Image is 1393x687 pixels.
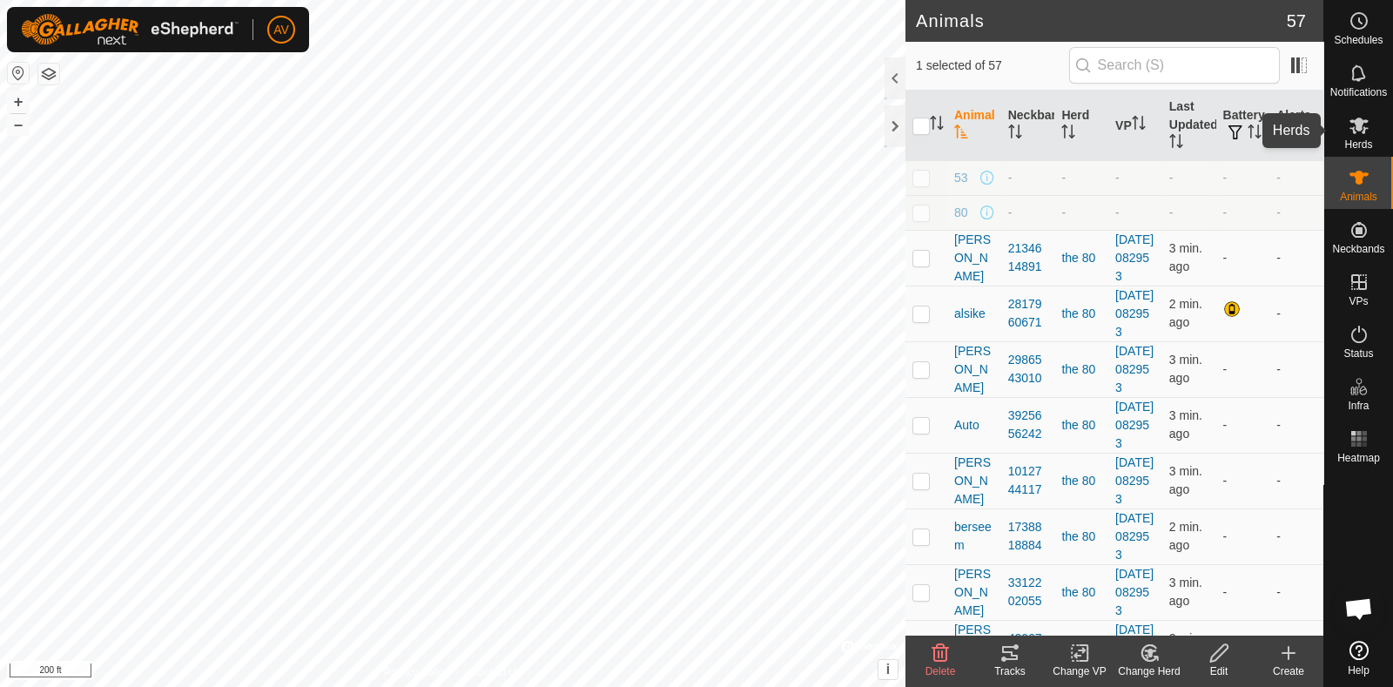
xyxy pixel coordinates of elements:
div: Open chat [1333,583,1385,635]
a: [DATE] 082953 [1115,511,1154,562]
td: - [1216,509,1270,564]
th: Alerts [1269,91,1323,161]
div: - [1061,169,1101,187]
span: alsike [954,305,986,323]
p-sorticon: Activate to sort [1008,127,1022,141]
span: Oct 14, 2025, 5:38 AM [1169,520,1202,552]
p-sorticon: Activate to sort [1276,127,1290,141]
div: - [1008,204,1048,222]
a: [DATE] 082953 [1115,288,1154,339]
span: Oct 14, 2025, 5:38 AM [1169,631,1202,663]
p-sorticon: Activate to sort [1132,118,1146,132]
span: VPs [1349,296,1368,306]
div: the 80 [1061,360,1101,379]
td: - [1269,620,1323,676]
div: the 80 [1061,472,1101,490]
div: - [1061,204,1101,222]
td: - [1269,453,1323,509]
span: Heatmap [1337,453,1380,463]
a: [DATE] 082953 [1115,400,1154,450]
td: - [1216,397,1270,453]
td: - [1269,195,1323,230]
div: 2817960671 [1008,295,1048,332]
span: Neckbands [1332,244,1384,254]
span: berseem [954,518,994,555]
span: Oct 14, 2025, 5:38 AM [1169,353,1202,385]
span: i [886,662,890,677]
div: 2986543010 [1008,351,1048,387]
span: Infra [1348,401,1369,411]
td: - [1269,564,1323,620]
div: the 80 [1061,583,1101,602]
td: - [1269,230,1323,286]
span: Oct 14, 2025, 5:38 AM [1169,408,1202,441]
td: - [1269,509,1323,564]
span: Herds [1344,139,1372,150]
span: - [1169,171,1174,185]
div: 3925656242 [1008,407,1048,443]
td: - [1216,620,1270,676]
button: + [8,91,29,112]
span: [PERSON_NAME] [954,565,994,620]
p-sorticon: Activate to sort [1061,127,1075,141]
a: [DATE] 082953 [1115,623,1154,673]
th: Animal [947,91,1001,161]
button: – [8,114,29,135]
td: - [1216,341,1270,397]
div: Create [1254,663,1323,679]
span: Auto [954,416,979,434]
span: Oct 14, 2025, 5:37 AM [1169,464,1202,496]
p-sorticon: Activate to sort [954,127,968,141]
span: [PERSON_NAME] [954,342,994,397]
div: Change VP [1045,663,1114,679]
span: 1 selected of 57 [916,57,1069,75]
span: - [1169,205,1174,219]
p-sorticon: Activate to sort [1248,127,1262,141]
th: Herd [1054,91,1108,161]
div: 2134614891 [1008,239,1048,276]
td: - [1269,341,1323,397]
a: Privacy Policy [384,664,449,680]
div: 4206704896 [1008,630,1048,666]
button: i [878,660,898,679]
th: Neckband [1001,91,1055,161]
a: [DATE] 082953 [1115,455,1154,506]
th: Last Updated [1162,91,1216,161]
span: AV [273,21,289,39]
span: Status [1343,348,1373,359]
div: 3312202055 [1008,574,1048,610]
span: Animals [1340,192,1377,202]
span: [PERSON_NAME] [954,621,994,676]
div: the 80 [1061,528,1101,546]
p-sorticon: Activate to sort [1169,137,1183,151]
a: [DATE] 082953 [1115,567,1154,617]
span: Oct 14, 2025, 5:38 AM [1169,297,1202,329]
td: - [1269,160,1323,195]
td: - [1216,230,1270,286]
td: - [1216,453,1270,509]
input: Search (S) [1069,47,1280,84]
td: - [1216,195,1270,230]
div: - [1008,169,1048,187]
a: Help [1324,634,1393,683]
span: Notifications [1330,87,1387,98]
a: [DATE] 082953 [1115,344,1154,394]
button: Reset Map [8,63,29,84]
app-display-virtual-paddock-transition: - [1115,205,1120,219]
td: - [1269,286,1323,341]
div: Tracks [975,663,1045,679]
app-display-virtual-paddock-transition: - [1115,171,1120,185]
td: - [1216,160,1270,195]
img: Gallagher Logo [21,14,239,45]
div: 1012744117 [1008,462,1048,499]
th: VP [1108,91,1162,161]
span: [PERSON_NAME] [954,454,994,509]
span: 53 [954,169,968,187]
div: the 80 [1061,249,1101,267]
span: Schedules [1334,35,1383,45]
span: [PERSON_NAME] [954,231,994,286]
td: - [1216,564,1270,620]
span: Oct 14, 2025, 5:37 AM [1169,576,1202,608]
td: - [1269,397,1323,453]
span: Delete [925,665,956,677]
